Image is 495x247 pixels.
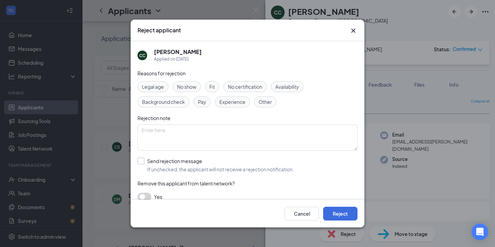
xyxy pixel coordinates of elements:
[228,83,262,90] span: No certification
[142,83,164,90] span: Legal age
[209,83,215,90] span: Fit
[137,26,181,34] h3: Reject applicant
[142,98,185,106] span: Background check
[258,98,272,106] span: Other
[349,26,357,35] button: Close
[472,224,488,240] div: Open Intercom Messenger
[154,193,162,201] span: Yes
[285,207,319,221] button: Cancel
[137,180,235,186] span: Remove this applicant from talent network?
[139,53,145,58] div: CC
[154,56,202,63] div: Applied on [DATE]
[177,83,196,90] span: No show
[137,70,186,76] span: Reasons for rejection
[198,98,206,106] span: Pay
[219,98,245,106] span: Experience
[323,207,357,221] button: Reject
[275,83,299,90] span: Availability
[137,115,170,121] span: Rejection note
[349,26,357,35] svg: Cross
[154,48,202,56] h5: [PERSON_NAME]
